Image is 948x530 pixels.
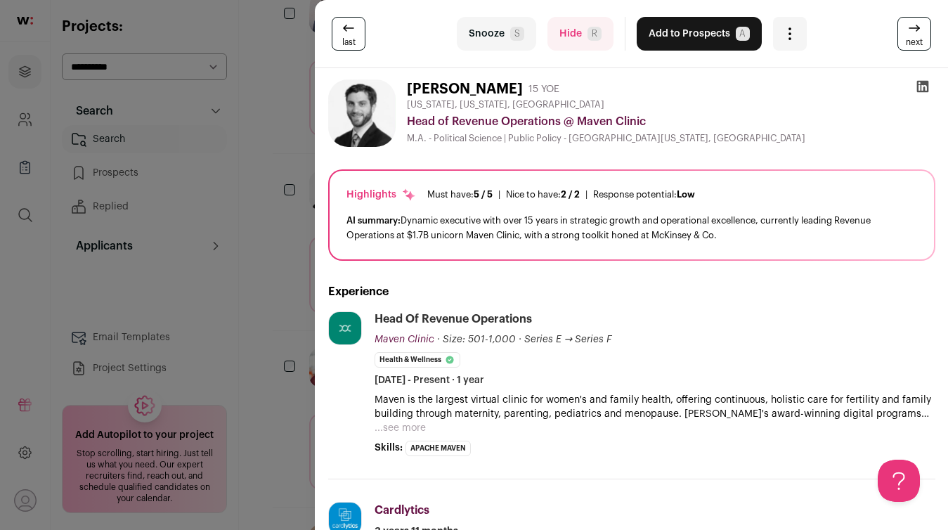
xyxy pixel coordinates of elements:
p: Maven is the largest virtual clinic for women's and family health, offering continuous, holistic ... [375,393,935,421]
div: Nice to have: [506,189,580,200]
span: R [587,27,602,41]
li: Health & Wellness [375,352,460,368]
div: Response potential: [593,189,695,200]
button: Add to ProspectsA [637,17,762,51]
div: Head of Revenue Operations @ Maven Clinic [407,113,935,130]
span: · [519,332,521,347]
span: Skills: [375,441,403,455]
span: [US_STATE], [US_STATE], [GEOGRAPHIC_DATA] [407,99,604,110]
span: last [342,37,356,48]
h1: [PERSON_NAME] [407,79,523,99]
img: db192d525e93b3265567d912c9253dbf2fc810292900e61bc6e2e14a5edc5ca9.jpg [329,312,361,344]
button: SnoozeS [457,17,536,51]
span: Cardlytics [375,505,429,516]
button: ...see more [375,421,426,435]
h2: Experience [328,283,935,300]
span: · Size: 501-1,000 [437,335,516,344]
li: Apache Maven [405,441,471,456]
button: HideR [547,17,613,51]
span: A [736,27,750,41]
a: next [897,17,931,51]
span: 2 / 2 [561,190,580,199]
span: Series E → Series F [524,335,613,344]
span: next [906,37,923,48]
div: 15 YOE [528,82,559,96]
div: Dynamic executive with over 15 years in strategic growth and operational excellence, currently le... [346,213,917,243]
iframe: Help Scout Beacon - Open [878,460,920,502]
div: Highlights [346,188,416,202]
ul: | | [427,189,695,200]
span: S [510,27,524,41]
div: Head of Revenue Operations [375,311,532,327]
img: 7b0b2a3c5411d0252ce933d3369c42a004299e62a6e71fb1fb29233e597df952 [328,79,396,147]
a: last [332,17,365,51]
button: Open dropdown [773,17,807,51]
div: M.A. - Political Science | Public Policy - [GEOGRAPHIC_DATA][US_STATE], [GEOGRAPHIC_DATA] [407,133,935,144]
div: Must have: [427,189,493,200]
span: 5 / 5 [474,190,493,199]
span: Low [677,190,695,199]
span: [DATE] - Present · 1 year [375,373,484,387]
span: AI summary: [346,216,401,225]
span: Maven Clinic [375,335,434,344]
